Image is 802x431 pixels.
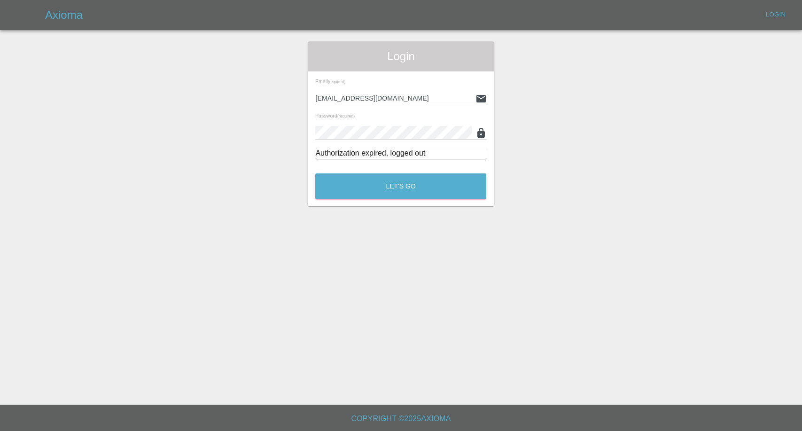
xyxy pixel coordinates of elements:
h5: Axioma [45,8,83,23]
button: Let's Go [315,173,486,199]
span: Password [315,113,355,118]
a: Login [761,8,791,22]
small: (required) [337,114,355,118]
small: (required) [328,80,345,84]
span: Email [315,78,345,84]
div: Authorization expired, logged out [315,148,486,159]
span: Login [315,49,486,64]
h6: Copyright © 2025 Axioma [8,412,794,425]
